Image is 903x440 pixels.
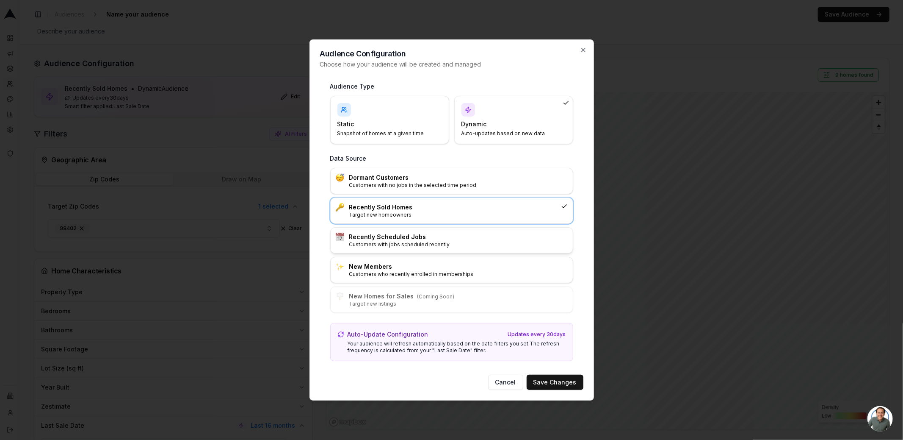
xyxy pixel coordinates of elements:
p: Your audience will refresh automatically based on the date filters you set. The refresh frequency... [348,340,566,354]
h3: Recently Scheduled Jobs [349,233,568,241]
img: :calendar: [336,233,344,241]
h4: Static [337,120,432,128]
div: ✨New MembersCustomers who recently enrolled in memberships [330,257,573,283]
p: Target new homeowners [349,212,558,218]
h3: Data Source [330,154,573,163]
h3: Audience Type [330,82,573,91]
button: Save Changes [527,375,583,390]
p: Customers who recently enrolled in memberships [349,271,568,278]
img: :key: [336,203,344,212]
button: Cancel [488,375,523,390]
p: Target new listings [349,301,568,307]
img: :sleeping: [336,173,344,182]
p: Auto-updates based on new data [461,130,556,137]
p: Auto-Update Configuration [348,330,428,339]
div: StaticSnapshot of homes at a given time [330,96,449,144]
h3: Recently Sold Homes [349,203,558,212]
h4: Dynamic [461,120,556,128]
h2: Audience Configuration [320,50,583,58]
div: :key:Recently Sold HomesTarget new homeowners [330,198,573,224]
span: (Coming Soon) [417,293,455,300]
span: Updates every 30 day s [508,331,566,338]
h3: New Homes for Sales [349,292,568,301]
div: :sleeping:Dormant CustomersCustomers with no jobs in the selected time period [330,168,573,194]
p: Snapshot of homes at a given time [337,130,432,137]
div: :calendar:Recently Scheduled JobsCustomers with jobs scheduled recently [330,227,573,253]
h3: New Members [349,262,568,271]
div: :placard:New Homes for Sales(Coming Soon)Target new listings [330,287,573,313]
img: :placard: [336,292,344,301]
p: Choose how your audience will be created and managed [320,60,583,69]
p: Customers with no jobs in the selected time period [349,182,568,189]
img: ✨ [336,262,344,271]
div: DynamicAuto-updates based on new data [454,96,573,144]
h3: Dormant Customers [349,173,568,182]
p: Customers with jobs scheduled recently [349,241,568,248]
